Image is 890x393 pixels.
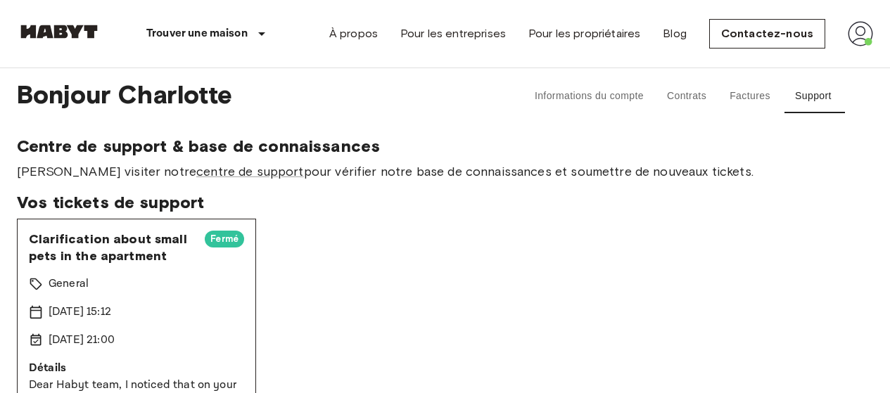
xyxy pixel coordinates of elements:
[17,162,873,181] span: [PERSON_NAME] visiter notre pour vérifier notre base de connaissances et soumettre de nouveaux ti...
[196,164,304,179] a: centre de support
[718,79,782,113] button: Factures
[29,360,244,377] p: Détails
[146,25,248,42] p: Trouver une maison
[848,21,873,46] img: avatar
[17,79,484,113] span: Bonjour Charlotte
[663,25,687,42] a: Blog
[49,332,115,349] p: [DATE] 21:00
[329,25,378,42] a: À propos
[528,25,640,42] a: Pour les propriétaires
[782,79,845,113] button: Support
[523,79,655,113] button: Informations du compte
[655,79,718,113] button: Contrats
[49,276,89,292] p: General
[17,25,101,39] img: Habyt
[29,231,193,264] span: Clarification about small pets in the apartment
[17,192,873,213] span: Vos tickets de support
[709,19,825,49] a: Contactez-nous
[17,136,873,157] span: Centre de support & base de connaissances
[49,304,111,321] p: [DATE] 15:12
[400,25,506,42] a: Pour les entreprises
[205,232,244,246] span: Fermé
